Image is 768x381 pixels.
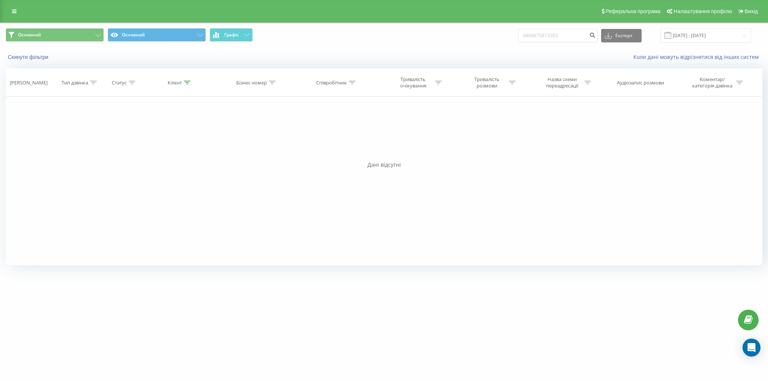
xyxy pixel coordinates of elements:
button: Основний [108,28,206,42]
a: Коли дані можуть відрізнятися вiд інших систем [633,53,762,60]
div: Тип дзвінка [61,80,88,86]
div: [PERSON_NAME] [10,80,48,86]
div: Аудіозапис розмови [617,80,664,86]
div: Статус [112,80,127,86]
div: Тривалість очікування [393,76,433,89]
div: Дані відсутні [6,161,762,169]
button: Скинути фільтри [6,54,52,60]
span: Основний [18,32,41,38]
button: Експорт [601,29,642,42]
div: Клієнт [168,80,182,86]
div: Бізнес номер [236,80,267,86]
div: Назва схеми переадресації [542,76,582,89]
div: Open Intercom Messenger [742,339,760,357]
button: Основний [6,28,104,42]
div: Тривалість розмови [467,76,507,89]
span: Графік [224,32,239,38]
input: Пошук за номером [518,29,597,42]
button: Графік [210,28,253,42]
span: Вихід [745,8,758,14]
span: Налаштування профілю [673,8,732,14]
span: Реферальна програма [606,8,661,14]
div: Співробітник [316,80,347,86]
div: Коментар/категорія дзвінка [690,76,734,89]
